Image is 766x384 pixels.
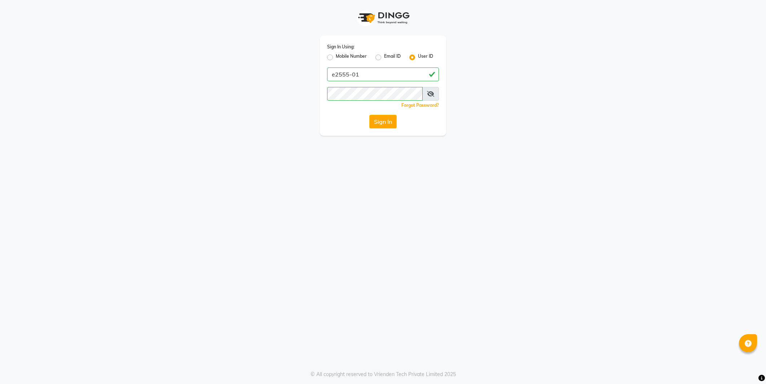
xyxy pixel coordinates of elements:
[336,53,367,62] label: Mobile Number
[327,67,439,81] input: Username
[354,7,412,29] img: logo1.svg
[384,53,401,62] label: Email ID
[736,355,759,377] iframe: chat widget
[327,87,423,101] input: Username
[369,115,397,128] button: Sign In
[418,53,433,62] label: User ID
[327,44,355,50] label: Sign In Using:
[401,102,439,108] a: Forgot Password?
